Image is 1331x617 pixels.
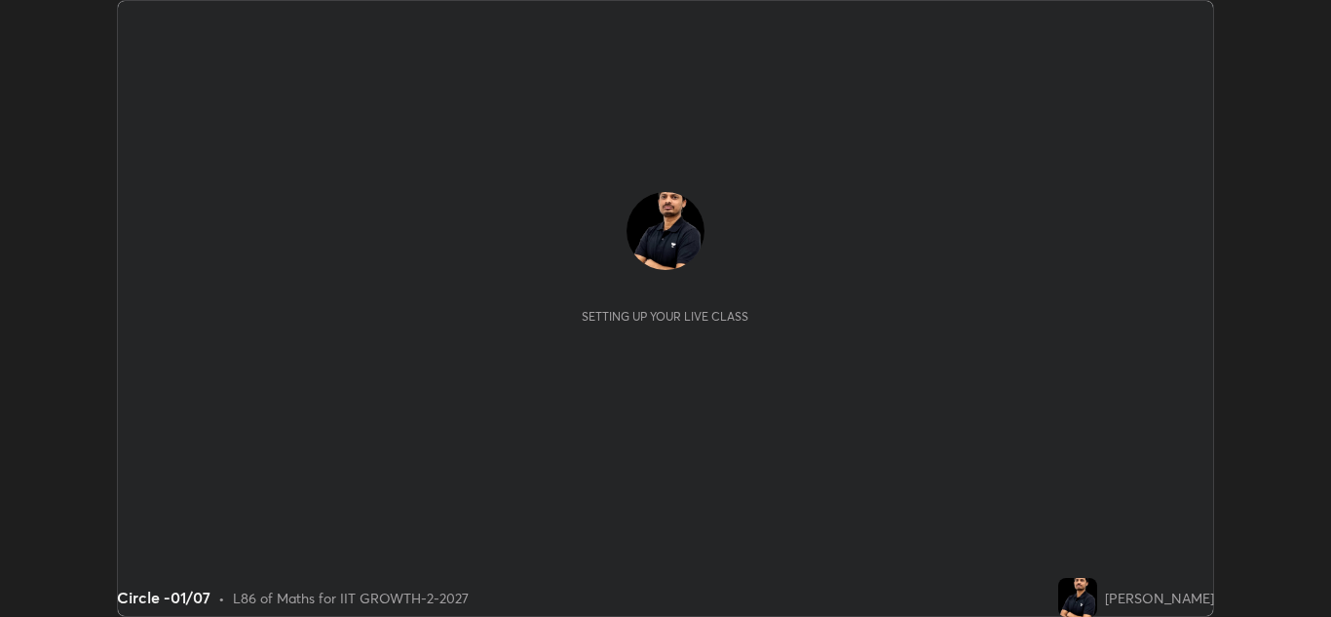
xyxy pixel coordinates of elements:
div: L86 of Maths for IIT GROWTH-2-2027 [233,588,469,608]
div: Circle -01/07 [117,586,210,609]
img: 735308238763499f9048cdecfa3c01cf.jpg [627,192,704,270]
div: Setting up your live class [582,309,748,324]
img: 735308238763499f9048cdecfa3c01cf.jpg [1058,578,1097,617]
div: • [218,588,225,608]
div: [PERSON_NAME] [1105,588,1214,608]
